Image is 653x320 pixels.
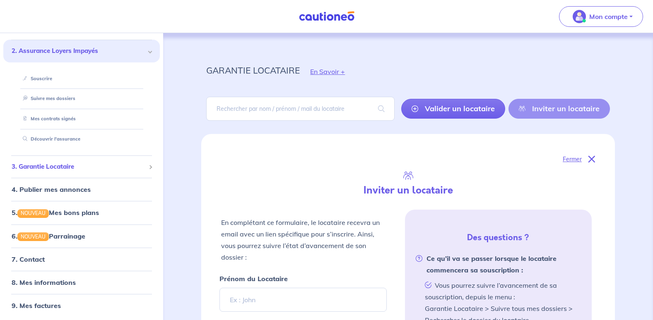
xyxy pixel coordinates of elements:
[12,46,145,56] span: 2. Assurance Loyers Impayés
[19,116,76,122] a: Mes contrats signés
[13,112,150,126] div: Mes contrats signés
[221,217,385,263] p: En complétant ce formulaire, le locataire recevra un email avec un lien spécifique pour s’inscrir...
[19,76,52,81] a: Souscrire
[3,228,160,244] div: 6.NOUVEAUParrainage
[13,72,150,86] div: Souscrire
[408,233,588,243] h5: Des questions ?
[12,255,45,263] a: 7. Contact
[300,60,355,84] button: En Savoir +
[12,301,61,310] a: 9. Mes factures
[13,92,150,105] div: Suivre mes dossiers
[3,159,160,175] div: 3. Garantie Locataire
[12,162,145,172] span: 3. Garantie Locataire
[219,275,288,283] strong: Prénom du Locataire
[13,132,150,146] div: Découvrir l'assurance
[3,251,160,267] div: 7. Contact
[12,232,85,240] a: 6.NOUVEAUParrainage
[3,181,160,198] div: 4. Publier mes annonces
[368,97,395,120] span: search
[296,11,358,21] img: Cautioneo
[12,185,91,193] a: 4. Publier mes annonces
[312,184,504,196] h4: Inviter un locataire
[3,297,160,314] div: 9. Mes factures
[3,40,160,62] div: 2. Assurance Loyers Impayés
[19,96,75,101] a: Suivre mes dossiers
[415,253,582,276] strong: Ce qu’il va se passer lorsque le locataire commencera sa souscription :
[573,10,586,23] img: illu_account_valid_menu.svg
[19,136,80,142] a: Découvrir l'assurance
[563,154,582,165] p: Fermer
[12,278,76,287] a: 8. Mes informations
[219,288,386,312] input: Ex : John
[12,208,99,217] a: 5.NOUVEAUMes bons plans
[401,99,505,119] a: Valider un locataire
[206,63,300,78] p: garantie locataire
[589,12,628,21] p: Mon compte
[559,6,643,27] button: illu_account_valid_menu.svgMon compte
[3,204,160,221] div: 5.NOUVEAUMes bons plans
[3,274,160,291] div: 8. Mes informations
[206,97,395,121] input: Rechercher par nom / prénom / mail du locataire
